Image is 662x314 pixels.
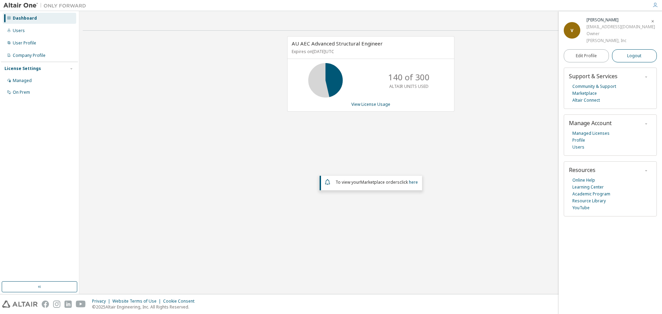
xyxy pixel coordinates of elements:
[389,83,429,89] p: ALTAIR UNITS USED
[292,40,383,47] span: AU AEC Advanced Structural Engineer
[13,53,46,58] div: Company Profile
[572,177,595,184] a: Online Help
[2,301,38,308] img: altair_logo.svg
[564,49,609,62] a: Edit Profile
[586,37,655,44] div: [PERSON_NAME], Inc
[572,184,604,191] a: Learning Center
[627,52,641,59] span: Logout
[76,301,86,308] img: youtube.svg
[572,204,590,211] a: YouTube
[335,179,418,185] span: To view your click
[13,40,36,46] div: User Profile
[3,2,90,9] img: Altair One
[572,144,584,151] a: Users
[42,301,49,308] img: facebook.svg
[572,137,585,144] a: Profile
[586,30,655,37] div: Owner
[569,119,612,127] span: Manage Account
[572,83,616,90] a: Community & Support
[569,72,618,80] span: Support & Services
[388,71,430,83] p: 140 of 300
[409,179,418,185] a: here
[53,301,60,308] img: instagram.svg
[572,191,610,197] a: Academic Program
[572,197,606,204] a: Resource Library
[569,166,595,174] span: Resources
[571,28,573,33] span: V
[351,101,390,107] a: View License Usage
[360,179,400,185] em: Marketplace orders
[13,16,37,21] div: Dashboard
[13,78,32,83] div: Managed
[64,301,72,308] img: linkedin.svg
[292,49,448,54] p: Expires on [DATE] UTC
[572,90,597,97] a: Marketplace
[586,23,655,30] div: [EMAIL_ADDRESS][DOMAIN_NAME]
[576,53,597,59] span: Edit Profile
[163,298,199,304] div: Cookie Consent
[13,90,30,95] div: On Prem
[586,17,655,23] div: Vincent Nastawa
[92,298,112,304] div: Privacy
[612,49,657,62] button: Logout
[572,130,610,137] a: Managed Licenses
[92,304,199,310] p: © 2025 Altair Engineering, Inc. All Rights Reserved.
[572,97,600,104] a: Altair Connect
[4,66,41,71] div: License Settings
[13,28,25,33] div: Users
[112,298,163,304] div: Website Terms of Use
